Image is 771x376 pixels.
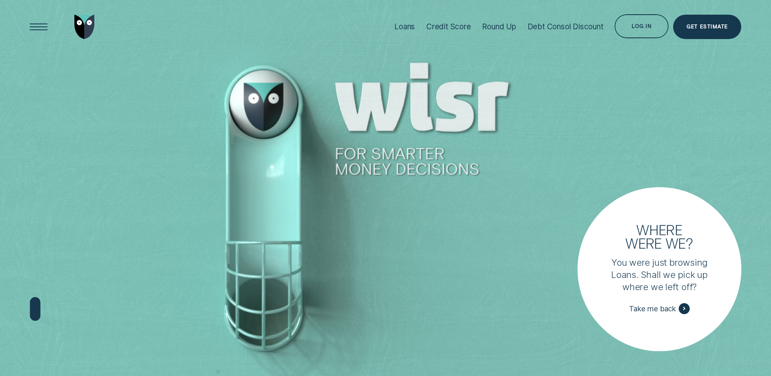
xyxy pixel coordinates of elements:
[615,14,669,39] button: Log in
[394,22,415,31] div: Loans
[74,15,95,39] img: Wisr
[673,15,741,39] a: Get Estimate
[606,257,714,293] p: You were just browsing Loans. Shall we pick up where we left off?
[426,22,471,31] div: Credit Score
[629,304,676,313] span: Take me back
[482,22,516,31] div: Round Up
[620,223,699,250] h3: Where were we?
[528,22,604,31] div: Debt Consol Discount
[26,15,51,39] button: Open Menu
[578,187,741,351] a: Where were we?You were just browsing Loans. Shall we pick up where we left off?Take me back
